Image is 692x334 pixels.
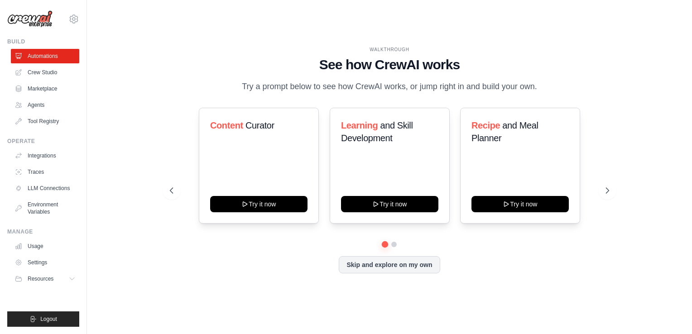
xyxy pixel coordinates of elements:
div: Build [7,38,79,45]
span: and Meal Planner [471,120,538,143]
a: LLM Connections [11,181,79,196]
button: Try it now [210,196,308,212]
div: Manage [7,228,79,235]
span: Content [210,120,243,130]
p: Try a prompt below to see how CrewAI works, or jump right in and build your own. [237,80,542,93]
button: Try it now [471,196,569,212]
button: Skip and explore on my own [339,256,440,273]
a: Agents [11,98,79,112]
span: Resources [28,275,53,282]
h1: See how CrewAI works [170,57,609,73]
a: Environment Variables [11,197,79,219]
a: Integrations [11,148,79,163]
img: Logo [7,10,53,28]
a: Traces [11,165,79,179]
div: Operate [7,138,79,145]
span: Recipe [471,120,500,130]
a: Tool Registry [11,114,79,129]
a: Settings [11,255,79,270]
span: Logout [40,315,57,323]
a: Marketplace [11,81,79,96]
div: WALKTHROUGH [170,46,609,53]
button: Logout [7,311,79,327]
button: Resources [11,272,79,286]
span: Learning [341,120,378,130]
a: Automations [11,49,79,63]
a: Usage [11,239,79,253]
span: Curator [245,120,274,130]
span: and Skill Development [341,120,413,143]
a: Crew Studio [11,65,79,80]
button: Try it now [341,196,438,212]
